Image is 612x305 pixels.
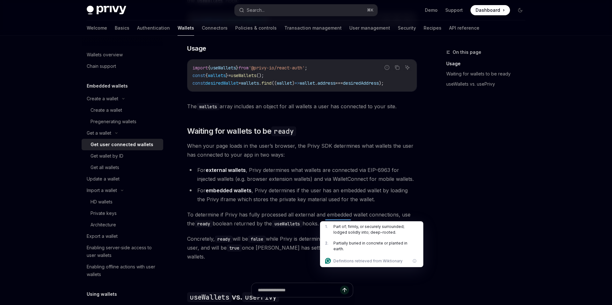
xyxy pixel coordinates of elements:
[271,126,296,136] code: ready
[82,139,163,150] a: Get user connected wallets
[379,80,384,86] span: );
[210,65,236,71] span: useWallets
[476,7,500,13] span: Dashboard
[82,60,163,72] a: Chain support
[515,5,525,15] button: Toggle dark mode
[226,73,228,78] span: }
[470,5,510,15] a: Dashboard
[82,261,163,280] a: Enabling offline actions with user wallets
[238,80,241,86] span: =
[82,231,163,242] a: Export a wallet
[91,164,119,171] div: Get all wallets
[256,73,264,78] span: ();
[187,234,417,261] span: Concretely, will be while Privy is determining what wallets are available for the user, and will ...
[82,104,163,116] a: Create a wallet
[82,196,163,208] a: HD wallets
[187,210,417,228] span: To determine if Privy has fully processed all external and embedded wallet connections, use the b...
[87,187,117,194] div: Import a wallet
[284,20,342,36] a: Transaction management
[335,80,343,86] span: ===
[248,236,266,243] code: false
[202,20,228,36] a: Connectors
[87,232,118,240] div: Export a wallet
[340,286,349,294] button: Send message
[87,129,111,137] div: Get a wallet
[91,141,153,148] div: Get user connected wallets
[446,79,530,89] a: useWallets vs. usePrivy
[187,186,417,204] li: For , Privy determines if the user has an embedded wallet by loading the Privy iframe which store...
[449,20,479,36] a: API reference
[238,65,249,71] span: from
[193,73,205,78] span: const
[205,80,238,86] span: desiredWallet
[398,20,416,36] a: Security
[300,80,315,86] span: wallet
[236,65,238,71] span: }
[91,118,136,125] div: Pregenerating wallets
[82,150,163,162] a: Get wallet by ID
[82,208,163,219] a: Private keys
[425,7,438,13] a: Demo
[193,80,205,86] span: const
[317,80,335,86] span: address
[87,244,159,259] div: Enabling server-side access to user wallets
[208,65,210,71] span: {
[241,80,259,86] span: wallets
[91,198,113,206] div: HD wallets
[91,221,116,229] div: Architecture
[87,51,123,59] div: Wallets overview
[259,80,261,86] span: .
[247,6,265,14] div: Search...
[87,20,107,36] a: Welcome
[205,73,208,78] span: {
[383,63,391,72] button: Report incorrect code
[91,106,122,114] div: Create a wallet
[367,8,374,13] span: ⌘ K
[231,73,256,78] span: useWallets
[82,49,163,60] a: Wallets overview
[292,80,295,86] span: )
[249,65,305,71] span: '@privy-io/react-auth'
[235,20,277,36] a: Policies & controls
[206,187,251,194] strong: embedded wallets
[315,80,317,86] span: .
[87,82,128,90] h5: Embedded wallets
[446,59,530,69] a: Usage
[272,80,277,86] span: ((
[87,95,118,103] div: Create a wallet
[187,141,417,159] span: When your page loads in the user’s browser, the Privy SDK determines what wallets the user has co...
[87,263,159,278] div: Enabling offline actions with user wallets
[187,102,417,111] span: The array includes an object for all wallets a user has connected to your site.
[87,6,126,15] img: dark logo
[87,62,116,70] div: Chain support
[87,290,117,298] h5: Using wallets
[82,242,163,261] a: Enabling server-side access to user wallets
[115,20,129,36] a: Basics
[228,73,231,78] span: =
[91,209,117,217] div: Private keys
[187,166,417,183] li: For , Privy determines what wallets are connected via EIP-6963 for injected wallets (e.g. browser...
[277,80,292,86] span: wallet
[261,80,272,86] span: find
[82,162,163,173] a: Get all wallets
[187,44,206,53] span: Usage
[82,116,163,127] a: Pregenerating wallets
[87,175,120,183] div: Update a wallet
[197,103,220,110] code: wallets
[208,73,226,78] span: wallets
[227,245,242,252] code: true
[446,69,530,79] a: Waiting for wallets to be ready
[453,48,481,56] span: On this page
[178,20,194,36] a: Wallets
[305,65,307,71] span: ;
[343,80,379,86] span: desiredAddress
[393,63,401,72] button: Copy the contents from the code block
[235,4,377,16] button: Search...⌘K
[193,65,208,71] span: import
[272,220,302,227] code: useWallets
[137,20,170,36] a: Authentication
[403,63,412,72] button: Ask AI
[295,80,300,86] span: =>
[349,20,390,36] a: User management
[445,7,463,13] a: Support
